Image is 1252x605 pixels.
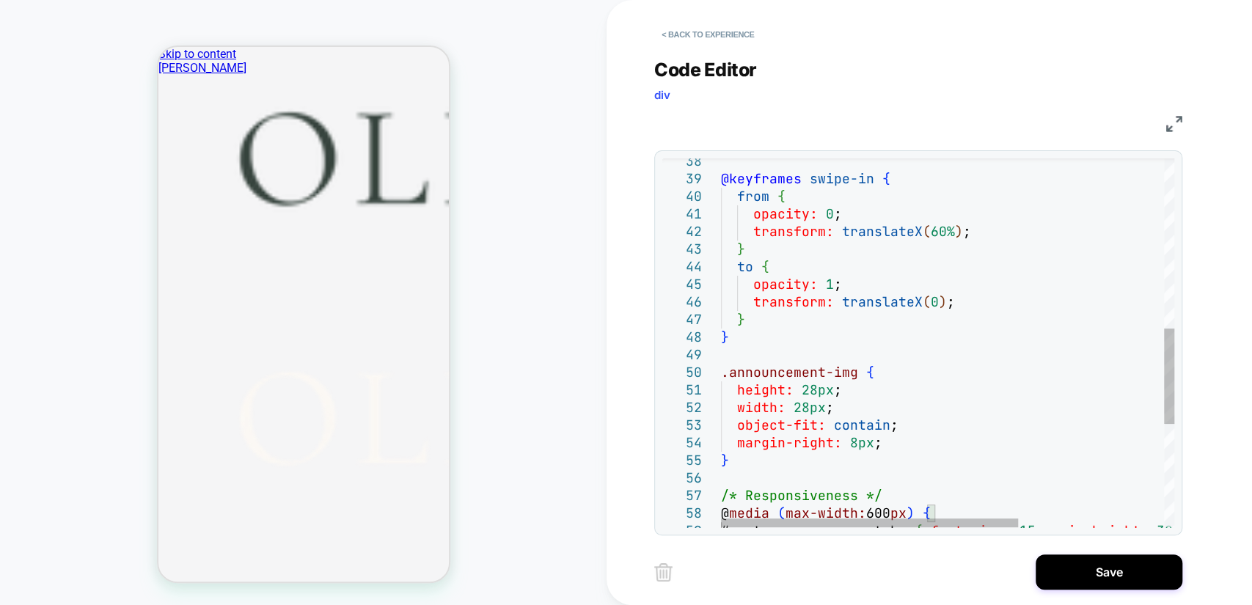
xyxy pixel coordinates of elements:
[737,417,826,433] span: object-fit:
[737,258,753,275] span: to
[923,223,931,240] span: (
[721,364,858,381] span: .announcement-img
[842,293,923,310] span: translateX
[826,205,834,222] span: 0
[654,88,670,102] span: div
[890,417,898,433] span: ;
[721,170,802,187] span: @keyframes
[737,381,794,398] span: height:
[963,223,971,240] span: ;
[662,258,702,276] div: 44
[662,505,702,522] div: 58
[850,434,874,451] span: 8px
[662,381,702,399] div: 51
[662,170,702,188] div: 39
[826,399,834,416] span: ;
[662,469,702,487] div: 56
[721,505,729,521] span: @
[834,205,842,222] span: ;
[737,399,786,416] span: width:
[826,276,834,293] span: 1
[761,258,769,275] span: {
[753,223,834,240] span: transform:
[662,452,702,469] div: 55
[842,223,923,240] span: translateX
[721,487,882,504] span: /* Responsiveness */
[662,276,702,293] div: 45
[662,188,702,205] div: 40
[662,223,702,241] div: 42
[890,505,907,521] span: px
[721,452,729,469] span: }
[939,293,947,310] span: )
[721,329,729,345] span: }
[866,364,874,381] span: {
[753,293,834,310] span: transform:
[794,399,826,416] span: 28px
[786,505,866,521] span: max-width:
[802,381,834,398] span: 28px
[866,505,890,521] span: 600
[662,399,702,417] div: 52
[874,434,882,451] span: ;
[662,434,702,452] div: 54
[662,364,702,381] div: 50
[931,223,955,240] span: 60%
[923,505,931,521] span: {
[654,23,761,46] button: < Back to experience
[1036,554,1182,590] button: Save
[947,293,955,310] span: ;
[753,205,818,222] span: opacity:
[737,434,842,451] span: margin-right:
[654,563,673,582] img: delete
[662,417,702,434] div: 53
[662,487,702,505] div: 57
[737,188,769,205] span: from
[753,276,818,293] span: opacity:
[737,241,745,257] span: }
[907,505,915,521] span: )
[662,205,702,223] div: 41
[810,170,874,187] span: swipe-in
[662,329,702,346] div: 48
[662,346,702,364] div: 49
[931,293,939,310] span: 0
[662,293,702,311] div: 46
[1166,116,1182,132] img: fullscreen
[834,381,842,398] span: ;
[834,276,842,293] span: ;
[654,59,757,81] span: Code Editor
[777,188,786,205] span: {
[882,170,890,187] span: {
[834,417,890,433] span: contain
[662,241,702,258] div: 43
[729,505,769,521] span: media
[955,223,963,240] span: )
[737,311,745,328] span: }
[923,293,931,310] span: (
[662,522,702,540] div: 59
[777,505,786,521] span: (
[662,311,702,329] div: 47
